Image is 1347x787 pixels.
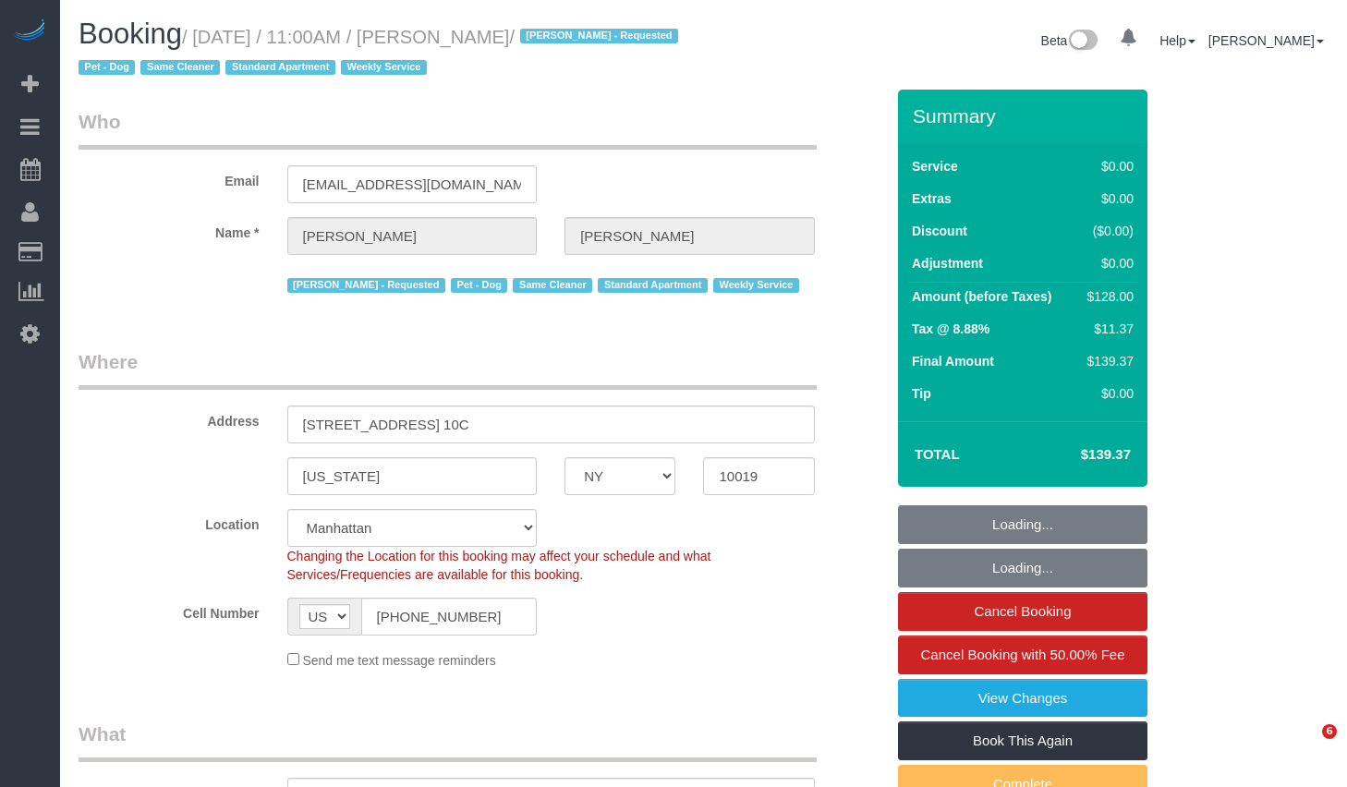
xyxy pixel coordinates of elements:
label: Cell Number [65,598,273,623]
span: [PERSON_NAME] - Requested [520,29,678,43]
legend: Where [79,348,817,390]
strong: Total [915,446,960,462]
span: Pet - Dog [79,60,135,75]
a: Cancel Booking [898,592,1147,631]
a: Cancel Booking with 50.00% Fee [898,636,1147,674]
label: Tip [912,384,931,403]
label: Name * [65,217,273,242]
label: Location [65,509,273,534]
small: / [DATE] / 11:00AM / [PERSON_NAME] [79,27,684,79]
label: Extras [912,189,952,208]
div: $139.37 [1080,352,1134,370]
span: Standard Apartment [598,278,708,293]
span: Changing the Location for this booking may affect your schedule and what Services/Frequencies are... [287,549,711,582]
label: Email [65,165,273,190]
input: Last Name [564,217,815,255]
div: $0.00 [1080,384,1134,403]
input: Email [287,165,538,203]
span: Same Cleaner [140,60,220,75]
label: Final Amount [912,352,994,370]
span: Pet - Dog [451,278,507,293]
span: [PERSON_NAME] - Requested [287,278,445,293]
img: Automaid Logo [11,18,48,44]
span: Weekly Service [713,278,799,293]
span: Booking [79,18,182,50]
label: Amount (before Taxes) [912,287,1051,306]
span: Weekly Service [341,60,427,75]
a: [PERSON_NAME] [1208,33,1324,48]
iframe: Intercom live chat [1284,724,1329,769]
span: Cancel Booking with 50.00% Fee [921,647,1125,662]
div: $11.37 [1080,320,1134,338]
input: City [287,457,538,495]
div: $0.00 [1080,157,1134,176]
h3: Summary [913,105,1138,127]
div: ($0.00) [1080,222,1134,240]
div: $0.00 [1080,189,1134,208]
a: Beta [1041,33,1098,48]
a: Help [1159,33,1195,48]
h4: $139.37 [1025,447,1131,463]
input: Cell Number [361,598,538,636]
input: Zip Code [703,457,814,495]
legend: Who [79,108,817,150]
span: Same Cleaner [513,278,592,293]
legend: What [79,720,817,762]
img: New interface [1067,30,1098,54]
label: Address [65,406,273,430]
a: View Changes [898,679,1147,718]
label: Service [912,157,958,176]
div: $0.00 [1080,254,1134,272]
label: Adjustment [912,254,983,272]
input: First Name [287,217,538,255]
label: Tax @ 8.88% [912,320,989,338]
span: Send me text message reminders [302,653,495,668]
span: Standard Apartment [225,60,335,75]
div: $128.00 [1080,287,1134,306]
label: Discount [912,222,967,240]
span: 6 [1322,724,1337,739]
a: Book This Again [898,721,1147,760]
